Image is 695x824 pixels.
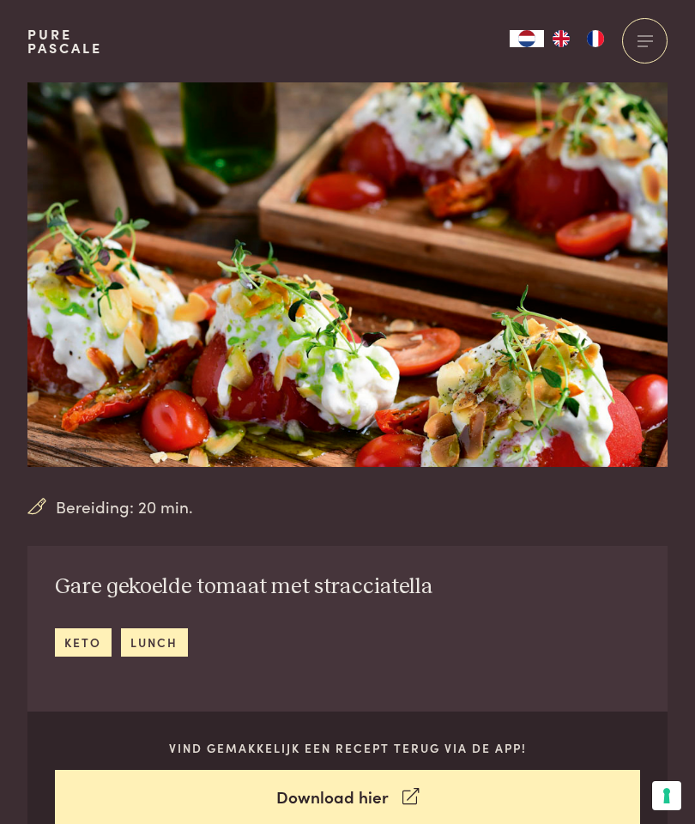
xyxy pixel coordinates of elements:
a: Download hier [55,770,641,824]
a: keto [55,628,112,657]
h2: Gare gekoelde tomaat met stracciatella [55,573,433,601]
ul: Language list [544,30,613,47]
span: Bereiding: 20 min. [56,494,193,519]
a: FR [578,30,613,47]
aside: Language selected: Nederlands [510,30,613,47]
a: PurePascale [27,27,102,55]
button: Uw voorkeuren voor toestemming voor trackingtechnologieën [652,781,681,810]
img: Gare gekoelde tomaat met stracciatella [27,82,668,467]
div: Language [510,30,544,47]
a: NL [510,30,544,47]
a: lunch [121,628,188,657]
a: EN [544,30,578,47]
p: Vind gemakkelijk een recept terug via de app! [55,739,641,757]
